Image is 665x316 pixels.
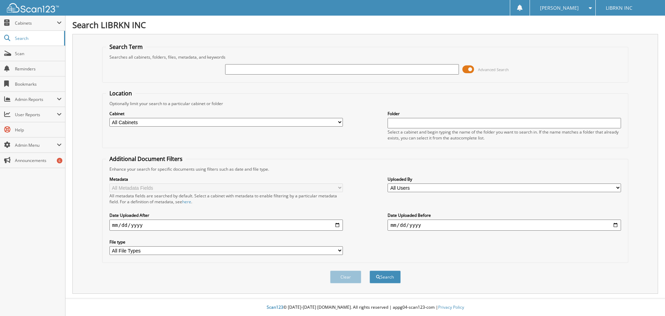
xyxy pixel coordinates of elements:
[106,89,135,97] legend: Location
[109,193,343,205] div: All metadata fields are searched by default. Select a cabinet with metadata to enable filtering b...
[57,158,62,163] div: 6
[15,157,62,163] span: Announcements
[15,142,57,148] span: Admin Menu
[540,6,579,10] span: [PERSON_NAME]
[182,199,191,205] a: here
[109,212,343,218] label: Date Uploaded After
[388,220,621,231] input: end
[370,271,401,283] button: Search
[106,54,625,60] div: Searches all cabinets, folders, files, metadata, and keywords
[15,96,57,102] span: Admin Reports
[109,176,343,182] label: Metadata
[15,66,62,72] span: Reminders
[388,129,621,141] div: Select a cabinet and begin typing the name of the folder you want to search in. If the name match...
[15,81,62,87] span: Bookmarks
[106,43,146,51] legend: Search Term
[106,101,625,106] div: Optionally limit your search to a particular cabinet or folder
[15,35,61,41] span: Search
[15,20,57,26] span: Cabinets
[388,176,621,182] label: Uploaded By
[15,127,62,133] span: Help
[65,299,665,316] div: © [DATE]-[DATE] [DOMAIN_NAME]. All rights reserved | appg04-scan123-com |
[106,166,625,172] div: Enhance your search for specific documents using filters such as date and file type.
[330,271,361,283] button: Clear
[267,304,283,310] span: Scan123
[109,239,343,245] label: File type
[478,67,509,72] span: Advanced Search
[15,112,57,118] span: User Reports
[109,220,343,231] input: start
[388,212,621,218] label: Date Uploaded Before
[106,155,186,163] legend: Additional Document Filters
[7,3,59,12] img: scan123-logo-white.svg
[606,6,632,10] span: LIBRKN INC
[15,51,62,57] span: Scan
[438,304,464,310] a: Privacy Policy
[388,111,621,117] label: Folder
[72,19,658,31] h1: Search LIBRKN INC
[109,111,343,117] label: Cabinet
